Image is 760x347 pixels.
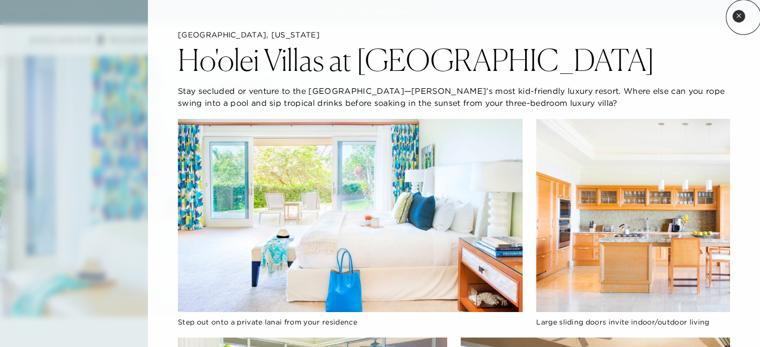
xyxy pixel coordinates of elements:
img: Modern kitchen in an Exclusive Resorts home in Wailea, featuring wood cabinetry and a bright, air... [536,119,730,313]
span: Large sliding doors invite indoor/outdoor living [536,318,709,327]
span: Step out onto a private lanai from your residence [178,318,357,327]
h2: Ho'olei Villas at [GEOGRAPHIC_DATA] [178,45,655,75]
p: Stay secluded or venture to the [GEOGRAPHIC_DATA]—[PERSON_NAME]’s most kid-friendly luxury resort... [178,85,730,109]
h5: [GEOGRAPHIC_DATA], [US_STATE] [178,30,730,40]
